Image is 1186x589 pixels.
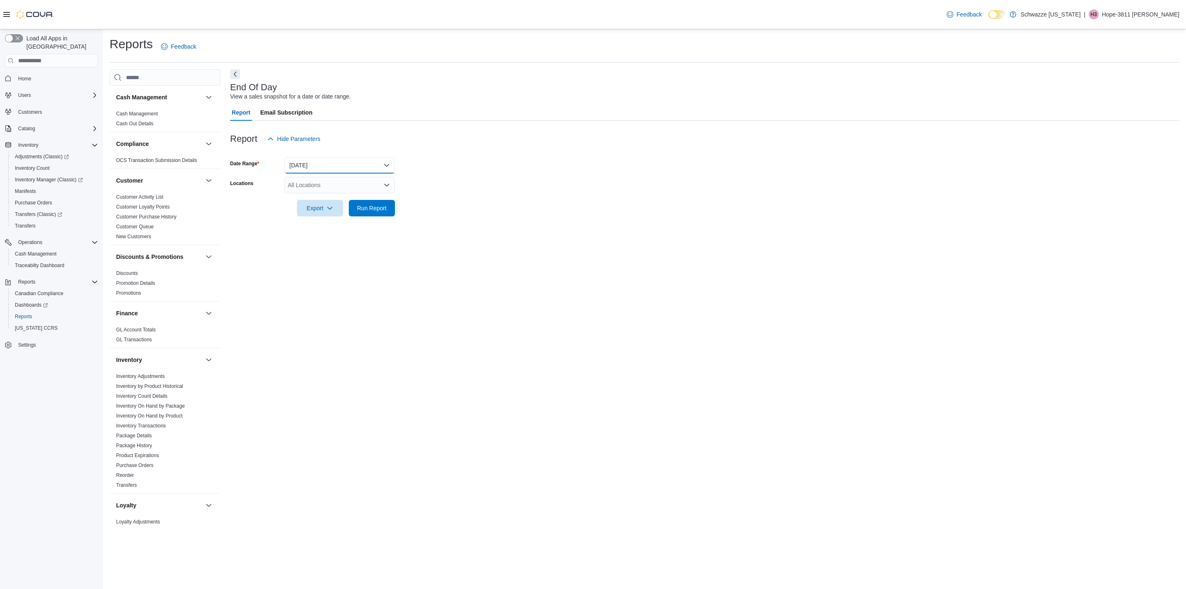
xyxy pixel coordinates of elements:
[1089,9,1099,19] div: Hope-3811 Vega
[116,472,134,478] a: Reorder
[116,224,154,230] a: Customer Queue
[12,152,72,162] a: Adjustments (Classic)
[18,92,31,99] span: Users
[15,107,98,117] span: Customers
[116,383,183,389] a: Inventory by Product Historical
[1020,9,1081,19] p: Schwazze [US_STATE]
[116,482,137,488] span: Transfers
[15,73,98,83] span: Home
[116,452,159,459] span: Product Expirations
[116,432,152,439] span: Package Details
[12,209,98,219] span: Transfers (Classic)
[116,280,155,286] a: Promotion Details
[116,214,177,220] span: Customer Purchase History
[8,151,101,162] a: Adjustments (Classic)
[116,462,154,469] span: Purchase Orders
[116,194,163,200] span: Customer Activity List
[12,198,98,208] span: Purchase Orders
[15,277,98,287] span: Reports
[18,75,31,82] span: Home
[8,185,101,197] button: Manifests
[12,209,65,219] a: Transfers (Classic)
[232,104,250,121] span: Report
[302,200,338,216] span: Export
[1084,9,1086,19] p: |
[12,300,98,310] span: Dashboards
[171,42,196,51] span: Feedback
[116,442,152,449] span: Package History
[8,260,101,271] button: Traceabilty Dashboard
[12,312,35,321] a: Reports
[110,325,220,348] div: Finance
[116,373,165,379] a: Inventory Adjustments
[116,519,160,525] span: Loyalty Adjustments
[2,106,101,118] button: Customers
[8,162,101,174] button: Inventory Count
[2,237,101,248] button: Operations
[15,251,56,257] span: Cash Management
[15,340,39,350] a: Settings
[23,34,98,51] span: Load All Apps in [GEOGRAPHIC_DATA]
[1090,9,1097,19] span: H3
[116,501,202,509] button: Loyalty
[18,125,35,132] span: Catalog
[204,92,214,102] button: Cash Management
[277,135,320,143] span: Hide Parameters
[116,214,177,220] a: Customer Purchase History
[12,249,98,259] span: Cash Management
[116,413,182,419] a: Inventory On Hand by Product
[110,155,220,169] div: Compliance
[15,90,34,100] button: Users
[116,204,170,210] span: Customer Loyalty Points
[116,309,138,317] h3: Finance
[357,204,387,212] span: Run Report
[8,299,101,311] a: Dashboards
[116,110,158,117] span: Cash Management
[204,139,214,149] button: Compliance
[116,270,138,276] a: Discounts
[116,413,182,419] span: Inventory On Hand by Product
[8,197,101,209] button: Purchase Orders
[116,176,143,185] h3: Customer
[116,403,185,409] span: Inventory On Hand by Package
[116,433,152,439] a: Package Details
[116,223,154,230] span: Customer Queue
[116,336,152,343] span: GL Transactions
[15,165,50,171] span: Inventory Count
[116,93,167,101] h3: Cash Management
[285,157,395,174] button: [DATE]
[12,260,98,270] span: Traceabilty Dashboard
[230,160,259,167] label: Date Range
[2,139,101,151] button: Inventory
[204,176,214,185] button: Customer
[15,188,36,195] span: Manifests
[230,82,277,92] h3: End Of Day
[15,325,58,331] span: [US_STATE] CCRS
[2,72,101,84] button: Home
[15,140,42,150] button: Inventory
[116,157,197,164] span: OCS Transaction Submission Details
[349,200,395,216] button: Run Report
[16,10,54,19] img: Cova
[297,200,343,216] button: Export
[15,124,38,134] button: Catalog
[116,326,156,333] span: GL Account Totals
[2,339,101,351] button: Settings
[15,211,62,218] span: Transfers (Classic)
[15,277,39,287] button: Reports
[12,323,61,333] a: [US_STATE] CCRS
[12,152,98,162] span: Adjustments (Classic)
[18,239,42,246] span: Operations
[12,260,68,270] a: Traceabilty Dashboard
[18,109,42,115] span: Customers
[15,237,46,247] button: Operations
[204,308,214,318] button: Finance
[260,104,313,121] span: Email Subscription
[12,221,98,231] span: Transfers
[15,199,52,206] span: Purchase Orders
[15,153,69,160] span: Adjustments (Classic)
[15,340,98,350] span: Settings
[116,140,149,148] h3: Compliance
